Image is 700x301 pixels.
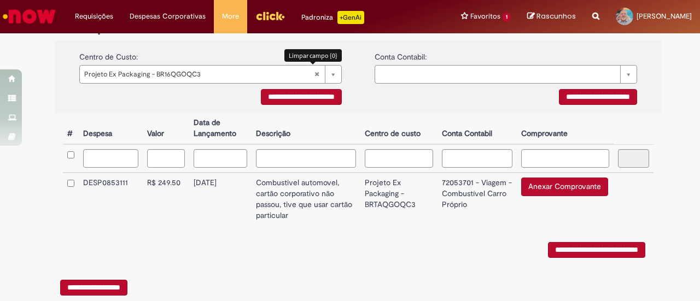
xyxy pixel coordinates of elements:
[130,11,206,22] span: Despesas Corporativas
[252,173,360,226] td: Combustivel automovel, cartão corporativo não passou, tive que usar cartão particular
[301,11,364,24] div: Padroniza
[79,113,143,144] th: Despesa
[517,113,614,144] th: Comprovante
[255,8,285,24] img: click_logo_yellow_360x200.png
[84,66,314,83] span: Projeto Ex Packaging - BR16QGOQC3
[437,113,517,144] th: Conta Contabil
[337,11,364,24] p: +GenAi
[637,11,692,21] span: [PERSON_NAME]
[1,5,57,27] img: ServiceNow
[470,11,500,22] span: Favoritos
[189,113,252,144] th: Data de Lançamento
[517,173,614,226] td: Anexar Comprovante
[75,11,113,22] span: Requisições
[521,178,608,196] button: Anexar Comprovante
[79,46,138,62] label: Centro de Custo:
[360,173,438,226] td: Projeto Ex Packaging - BRTAQGOQC3
[437,173,517,226] td: 72053701 - Viagem - Combustível Carro Próprio
[308,66,325,83] abbr: Limpar campo {0}
[143,173,189,226] td: R$ 249.50
[375,65,637,84] a: Limpar campo {0}
[63,14,654,36] h1: Despesas
[527,11,576,22] a: Rascunhos
[63,113,79,144] th: #
[143,113,189,144] th: Valor
[189,173,252,226] td: [DATE]
[360,113,438,144] th: Centro de custo
[252,113,360,144] th: Descrição
[536,11,576,21] span: Rascunhos
[79,65,342,84] a: Projeto Ex Packaging - BR16QGOQC3Limpar campo {0}
[375,46,427,62] label: Conta Contabil:
[503,13,511,22] span: 1
[79,173,143,226] td: DESP0853111
[284,49,342,62] div: Limpar campo {0}
[222,11,239,22] span: More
